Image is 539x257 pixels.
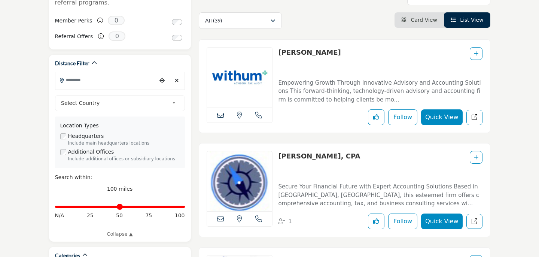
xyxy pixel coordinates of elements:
div: Followers [278,217,292,226]
span: Select Country [61,99,169,108]
img: Joseph J. Gormley, CPA [207,151,272,211]
button: Like listing [368,214,384,229]
label: Headquarters [68,132,104,140]
div: Location Types [60,122,180,130]
li: List View [444,12,490,28]
a: [PERSON_NAME] [278,48,341,56]
label: Additional Offices [68,148,114,156]
a: Collapse ▲ [55,230,185,238]
a: Redirect to listing [466,214,482,229]
span: 25 [87,212,94,220]
span: N/A [55,212,64,220]
span: 100 miles [107,186,133,192]
input: Search Location [55,73,156,87]
span: List View [460,17,483,23]
p: All (39) [205,17,222,24]
a: Empowering Growth Through Innovative Advisory and Accounting Solutions This forward-thinking, tec... [278,74,482,104]
a: View List [451,17,484,23]
button: Follow [388,214,417,229]
a: Secure Your Financial Future with Expert Accounting Solutions Based in [GEOGRAPHIC_DATA], [GEOGRA... [278,178,482,208]
a: View Card [401,17,437,23]
div: Search within: [55,173,185,181]
button: Quick View [421,109,462,125]
span: 0 [109,31,125,41]
li: Card View [395,12,444,28]
a: Add To List [474,51,478,57]
a: Redirect to listing [466,110,482,125]
div: Choose your current location [156,73,168,89]
span: 1 [288,218,292,225]
span: 75 [145,212,152,220]
input: Switch to Referral Offers [172,35,182,41]
a: Add To List [474,154,478,160]
input: Switch to Member Perks [172,19,182,25]
p: Secure Your Financial Future with Expert Accounting Solutions Based in [GEOGRAPHIC_DATA], [GEOGRA... [278,182,482,208]
p: Withum [278,47,341,72]
a: [PERSON_NAME], CPA [278,152,360,160]
span: 100 [175,212,185,220]
p: Empowering Growth Through Innovative Advisory and Accounting Solutions This forward-thinking, tec... [278,79,482,104]
label: Referral Offers [55,30,93,43]
div: Clear search location [171,73,183,89]
img: Withum [207,48,272,108]
button: All (39) [199,12,282,29]
div: Include additional offices or subsidiary locations [68,156,180,163]
button: Like listing [368,109,384,125]
button: Quick View [421,214,462,229]
p: Joseph J. Gormley, CPA [278,151,360,176]
span: Card View [411,17,437,23]
span: 0 [108,16,125,25]
span: 50 [116,212,123,220]
label: Member Perks [55,14,92,27]
div: Include main headquarters locations [68,140,180,147]
h2: Distance Filter [55,60,89,67]
button: Follow [388,109,417,125]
